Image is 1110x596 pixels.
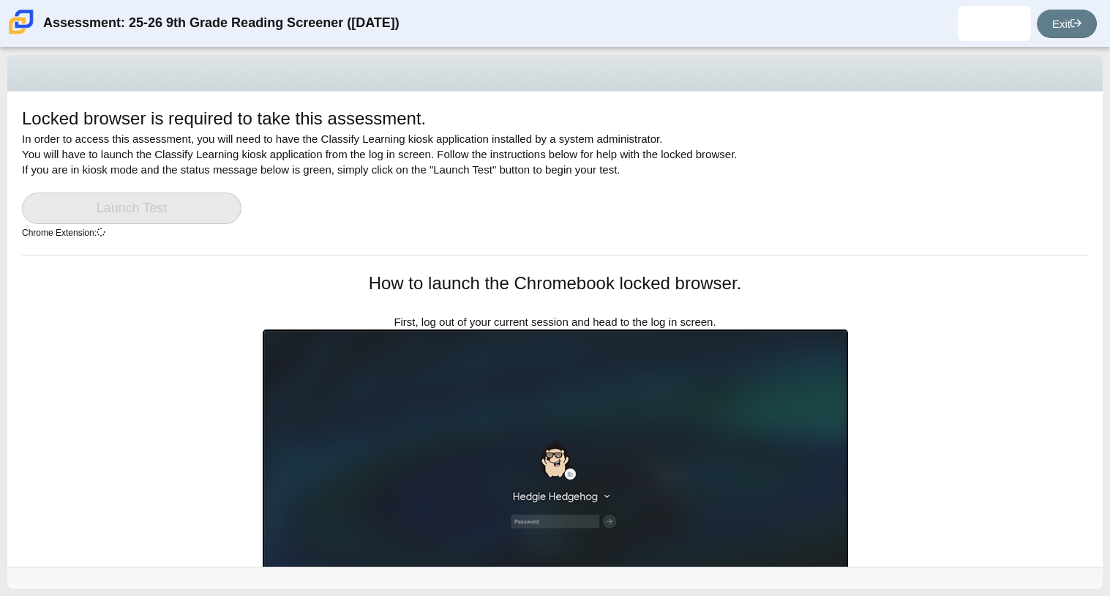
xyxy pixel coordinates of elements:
img: analeeyah.nunez.H9uKhg [983,12,1006,35]
div: In order to access this assessment, you will need to have the Classify Learning kiosk application... [22,106,1088,255]
div: Assessment: 25-26 9th Grade Reading Screener ([DATE]) [43,6,400,41]
a: Carmen School of Science & Technology [6,27,37,40]
a: Exit [1037,10,1097,38]
img: Carmen School of Science & Technology [6,7,37,37]
h1: How to launch the Chromebook locked browser. [263,271,848,296]
h1: Locked browser is required to take this assessment. [22,106,426,131]
small: Chrome Extension: [22,228,105,238]
a: Launch Test [22,193,241,224]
